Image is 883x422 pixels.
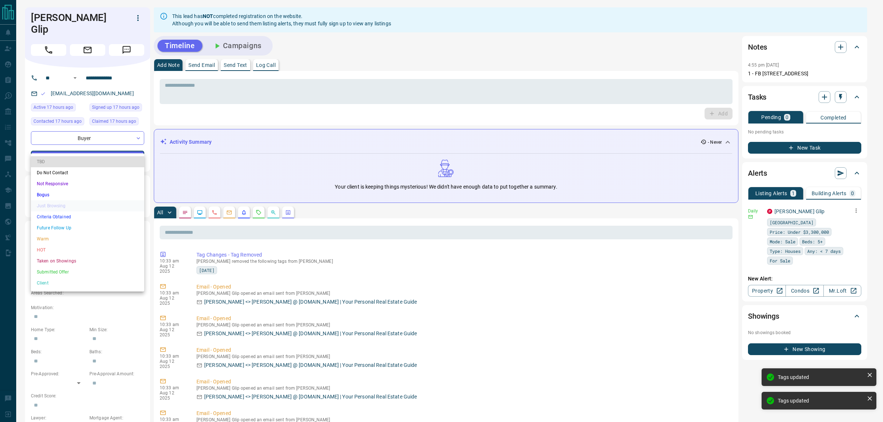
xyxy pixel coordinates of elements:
li: HOT [31,244,144,255]
div: Tags updated [778,398,864,404]
li: Criteria Obtained [31,211,144,222]
li: Future Follow Up [31,222,144,233]
li: TBD [31,156,144,167]
div: Tags updated [778,374,864,380]
li: Client [31,278,144,289]
li: Warm [31,233,144,244]
li: Not Responsive [31,178,144,189]
li: Bogus [31,189,144,200]
li: Submitted Offer [31,267,144,278]
li: Do Not Contact [31,167,144,178]
li: Taken on Showings [31,255,144,267]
